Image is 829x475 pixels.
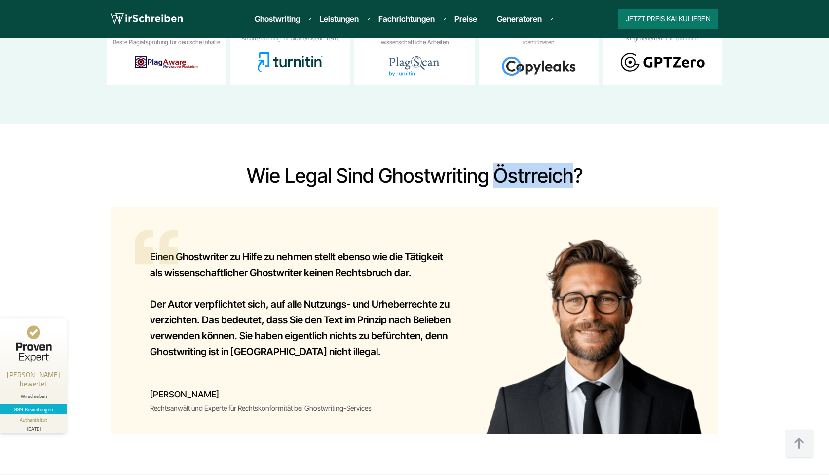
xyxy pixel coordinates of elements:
img: PlagAware [135,56,199,68]
div: [DATE] [4,424,63,431]
div: Wirschreiben [4,393,63,399]
div: Plagiate und KI-generierte Inhalte identifizieren [483,31,595,46]
img: Copyleaks [501,56,576,76]
img: Wie legal sind Ghostwriting Östrreich? [476,228,711,434]
img: Turnitin [258,52,323,72]
a: Ghostwriting [255,13,300,25]
p: Der Autor verpflichtet sich, auf alle Nutzungs- und Urheberrechte zu verzichten. Das bedeutet, da... [150,296,455,359]
a: Fachrichtungen [378,13,435,25]
a: Leistungen [320,13,359,25]
img: GPT Zero [620,52,705,72]
img: button top [785,429,814,459]
div: [PERSON_NAME] [150,387,372,402]
a: Generatoren [497,13,542,25]
img: PlagScan [389,56,440,76]
button: Jetzt Preis kalkulieren [618,9,718,29]
a: Preise [454,14,477,24]
img: logo wirschreiben [111,11,183,26]
div: Rechtsanwält und Experte für Rechtskonformität bei Ghostwriting-Services [150,402,372,434]
div: Beste Plagiatsprüfung für deutsche Inhalte [113,39,220,46]
div: Smarte Prüfung für akademische Texte [241,35,339,42]
div: KI-generierten Text erkennen [626,35,698,42]
p: Einen Ghostwriter zu Hilfe zu nehmen stellt ebenso wie die Tätigkeit als wissenschaftlicher Ghost... [150,249,455,280]
div: Authentizität [20,416,48,424]
h2: Wie legal sind Ghostwriting Östrreich? [111,164,718,188]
